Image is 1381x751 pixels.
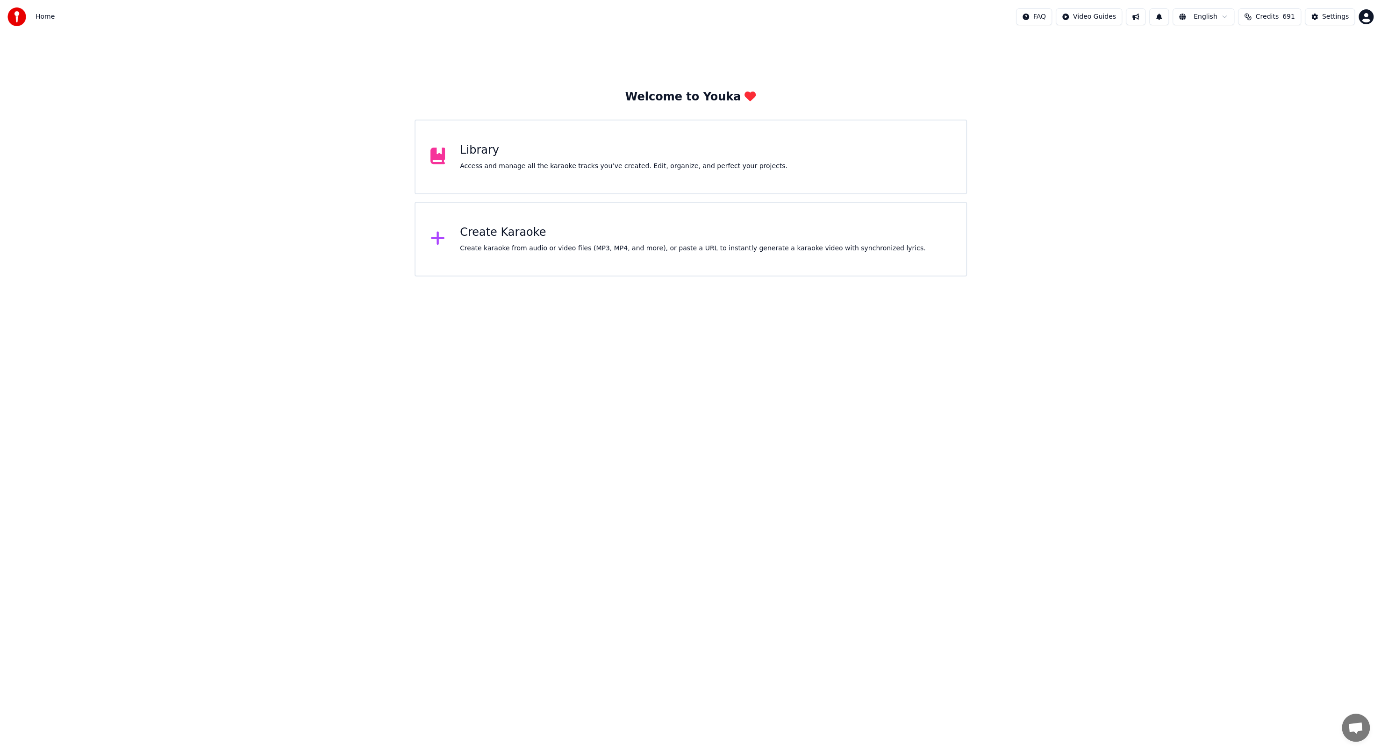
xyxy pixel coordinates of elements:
div: Library [460,143,787,158]
div: Create karaoke from audio or video files (MP3, MP4, and more), or paste a URL to instantly genera... [460,244,925,253]
div: Access and manage all the karaoke tracks you’ve created. Edit, organize, and perfect your projects. [460,162,787,171]
button: Credits691 [1238,8,1301,25]
span: 691 [1282,12,1295,21]
span: Credits [1255,12,1278,21]
button: Video Guides [1056,8,1122,25]
div: Settings [1322,12,1349,21]
nav: breadcrumb [36,12,55,21]
div: Welcome to Youka [625,90,756,105]
a: チャットを開く [1342,714,1370,742]
button: FAQ [1016,8,1052,25]
span: Home [36,12,55,21]
div: Create Karaoke [460,225,925,240]
img: youka [7,7,26,26]
button: Settings [1305,8,1355,25]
